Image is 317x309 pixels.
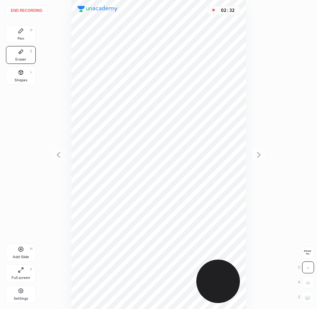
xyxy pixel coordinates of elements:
[298,276,314,288] div: X
[30,268,32,271] div: F
[30,70,32,74] div: L
[302,250,313,255] span: Erase all
[15,58,26,61] div: Eraser
[15,78,27,82] div: Shapes
[30,29,32,32] div: P
[77,6,118,12] img: logo.38c385cc.svg
[30,49,32,53] div: E
[298,261,314,273] div: C
[12,276,30,280] div: Full screen
[18,37,24,40] div: Pen
[298,291,314,303] div: Z
[219,8,237,13] div: 02 : 32
[30,247,32,251] div: H
[14,297,28,300] div: Settings
[13,255,29,259] div: Add Slide
[6,6,47,15] button: End recording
